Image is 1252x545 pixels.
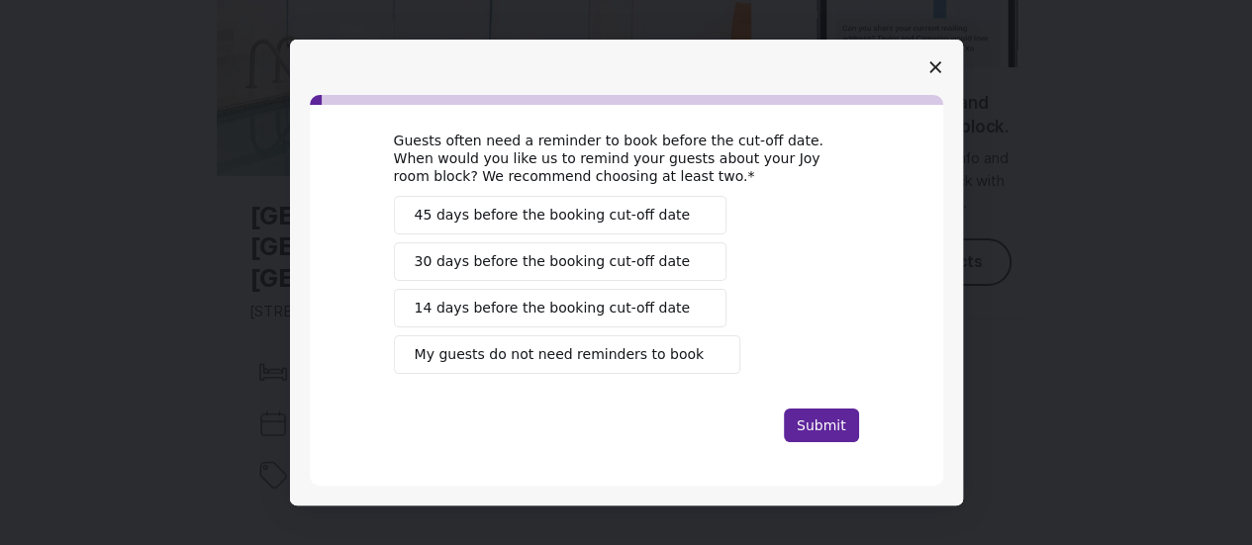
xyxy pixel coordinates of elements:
div: Guests often need a reminder to book before the cut-off date. When would you like us to remind yo... [394,132,829,186]
span: Close survey [908,40,963,95]
button: 30 days before the booking cut-off date [394,242,727,281]
button: My guests do not need reminders to book [394,335,741,374]
button: 45 days before the booking cut-off date [394,196,727,234]
span: 14 days before the booking cut-off date [415,298,691,318]
button: 14 days before the booking cut-off date [394,289,727,327]
button: Submit [784,409,859,442]
span: 30 days before the booking cut-off date [415,251,691,272]
span: My guests do not need reminders to book [415,344,705,365]
span: 45 days before the booking cut-off date [415,205,691,226]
